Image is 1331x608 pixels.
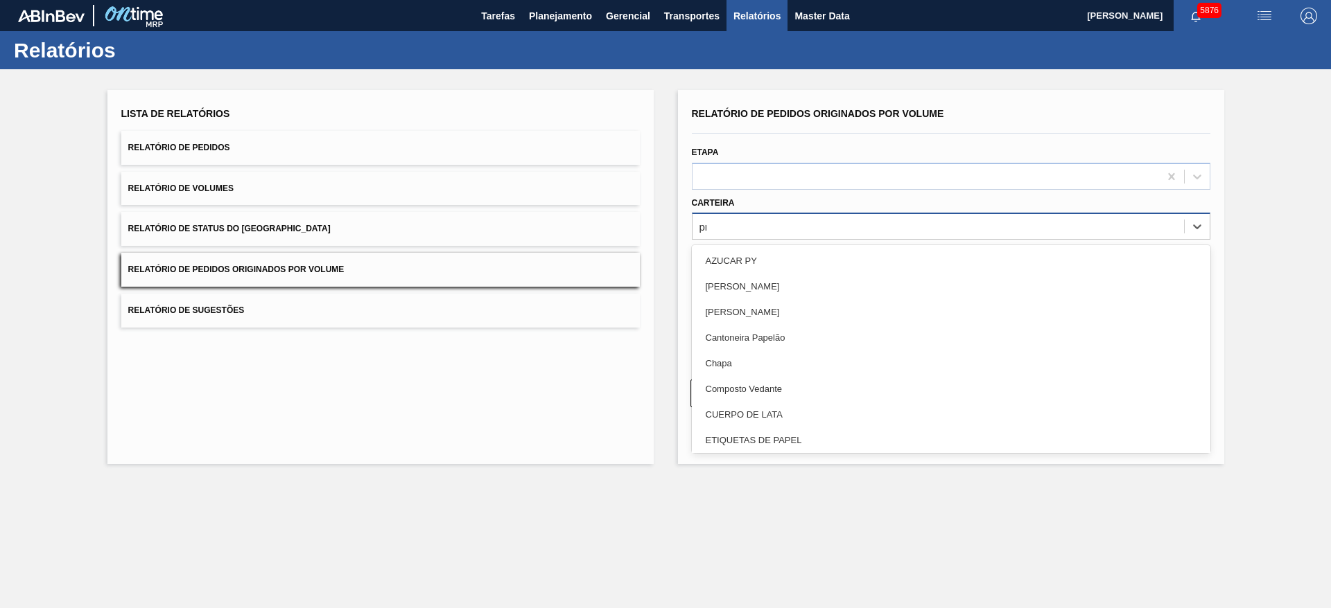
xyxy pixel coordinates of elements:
button: Relatório de Volumes [121,172,640,206]
div: CUERPO DE LATA [692,402,1210,427]
label: Etapa [692,147,719,157]
span: Master Data [794,8,849,24]
span: Relatório de Sugestões [128,305,245,315]
img: Logout [1300,8,1317,24]
img: TNhmsLtSVTkK8tSr43FrP2fwEKptu5GPRR3wAAAABJRU5ErkJggg== [18,10,85,22]
span: Relatório de Pedidos Originados por Volume [128,265,345,274]
button: Limpar [690,379,944,407]
span: Lista de Relatórios [121,108,230,119]
div: ETIQUETAS DE PAPEL [692,427,1210,453]
div: [PERSON_NAME] [692,299,1210,325]
div: Chapa [692,350,1210,376]
span: Relatórios [733,8,781,24]
button: Relatório de Status do [GEOGRAPHIC_DATA] [121,212,640,246]
span: Relatório de Pedidos [128,143,230,152]
button: Relatório de Sugestões [121,294,640,328]
div: AZUCAR PY [692,248,1210,274]
div: Composto Vedante [692,376,1210,402]
button: Relatório de Pedidos Originados por Volume [121,253,640,287]
span: Relatório de Pedidos Originados por Volume [692,108,944,119]
img: userActions [1256,8,1273,24]
h1: Relatórios [14,42,260,58]
div: Cantoneira Papelão [692,325,1210,350]
span: Transportes [664,8,720,24]
button: Notificações [1174,6,1218,26]
span: Gerencial [606,8,650,24]
span: Relatório de Volumes [128,184,234,193]
label: Carteira [692,198,735,208]
button: Relatório de Pedidos [121,131,640,165]
span: Tarefas [481,8,515,24]
div: [PERSON_NAME] [692,274,1210,299]
span: 5876 [1197,3,1221,18]
span: Relatório de Status do [GEOGRAPHIC_DATA] [128,224,331,233]
span: Planejamento [529,8,592,24]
